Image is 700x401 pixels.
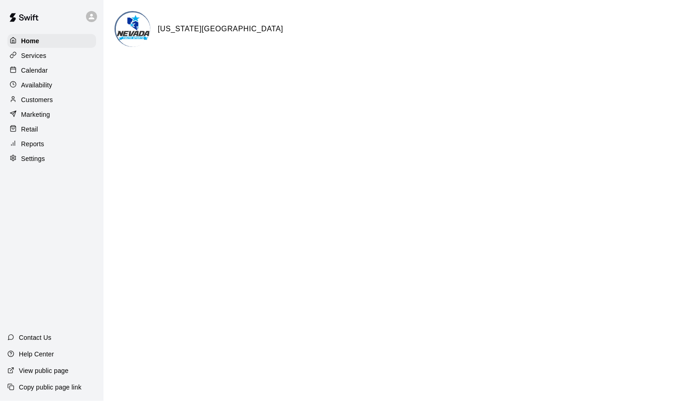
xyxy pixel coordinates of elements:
[7,78,96,92] a: Availability
[19,383,81,392] p: Copy public page link
[21,36,40,46] p: Home
[7,137,96,151] a: Reports
[7,108,96,121] a: Marketing
[21,51,46,60] p: Services
[7,152,96,166] a: Settings
[21,139,44,149] p: Reports
[21,125,38,134] p: Retail
[21,154,45,163] p: Settings
[116,12,150,47] img: Nevada Youth Sports Center logo
[158,23,283,35] h6: [US_STATE][GEOGRAPHIC_DATA]
[19,333,52,342] p: Contact Us
[21,66,48,75] p: Calendar
[21,110,50,119] p: Marketing
[21,80,52,90] p: Availability
[19,366,69,375] p: View public page
[7,34,96,48] a: Home
[21,95,53,104] p: Customers
[7,122,96,136] a: Retail
[7,93,96,107] a: Customers
[7,49,96,63] a: Services
[7,63,96,77] a: Calendar
[19,349,54,359] p: Help Center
